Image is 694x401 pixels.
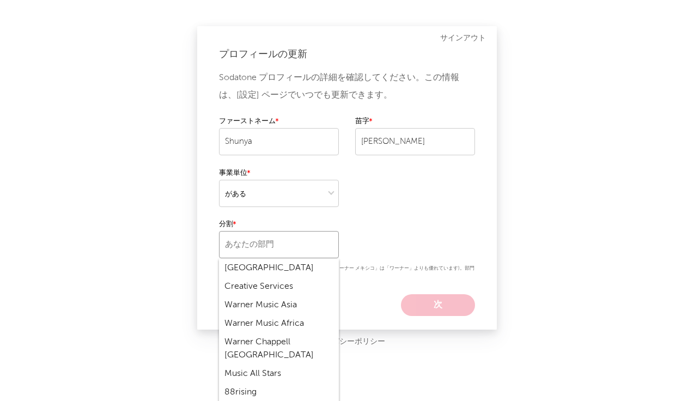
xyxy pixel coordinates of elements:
[309,335,385,349] a: プライバシーポリシー
[219,364,339,383] div: Music All Stars
[355,128,475,155] input: あなたの名字
[219,218,339,231] label: 分割
[219,259,339,277] div: [GEOGRAPHIC_DATA]
[219,115,339,128] label: ファーストネーム
[219,333,339,364] div: Warner Chappell [GEOGRAPHIC_DATA]
[219,231,339,258] input: あなたの部門
[219,69,475,104] p: Sodatone プロフィールの詳細を確認してください。この情報は、[設定] ページでいつでも更新できます。
[219,167,339,180] label: 事業単位
[440,32,486,45] a: サインアウト
[355,115,475,128] label: 苗字
[219,296,339,314] div: Warner Music Asia
[401,294,475,316] button: 次
[219,128,339,155] input: あなたの下の名前
[219,48,475,61] div: プロフィールの更新
[219,277,339,296] div: Creative Services
[219,264,475,283] p: できるだけ具体的に記入してください (たとえば、「ワーナー メキシコ」は「ワーナー」よりも優れています)。部門がリストにない場合は、新しい部門を入力できます。
[219,314,339,333] div: Warner Music Africa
